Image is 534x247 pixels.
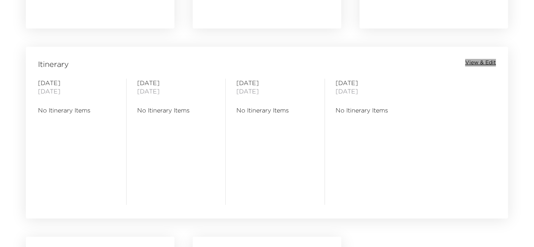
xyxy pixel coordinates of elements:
span: [DATE] [137,79,215,87]
span: No Itinerary Items [137,106,215,114]
span: No Itinerary Items [236,106,314,114]
span: [DATE] [336,87,413,95]
span: [DATE] [336,79,413,87]
span: [DATE] [137,87,215,95]
span: [DATE] [38,87,116,95]
button: View & Edit [465,59,496,66]
span: Itinerary [38,59,69,70]
span: [DATE] [236,79,314,87]
span: [DATE] [236,87,314,95]
span: No Itinerary Items [38,106,116,114]
span: No Itinerary Items [336,106,413,114]
span: [DATE] [38,79,116,87]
